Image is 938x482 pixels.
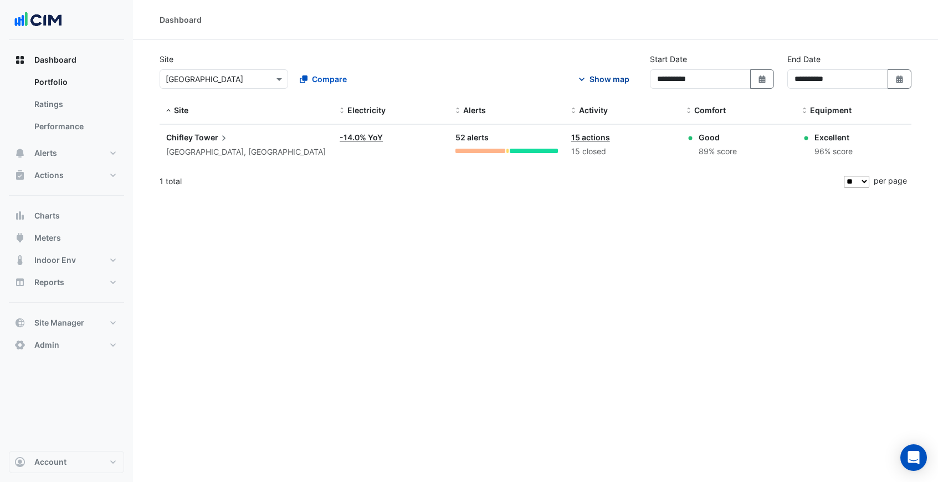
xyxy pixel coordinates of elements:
[9,451,124,473] button: Account
[34,54,76,65] span: Dashboard
[160,168,842,195] div: 1 total
[14,255,25,266] app-icon: Indoor Env
[9,334,124,356] button: Admin
[34,339,59,351] span: Admin
[9,249,124,271] button: Indoor Env
[810,105,852,115] span: Equipment
[814,145,853,158] div: 96% score
[25,71,124,93] a: Portfolio
[14,277,25,288] app-icon: Reports
[814,131,853,143] div: Excellent
[757,74,767,84] fa-icon: Select Date
[9,49,124,71] button: Dashboard
[874,176,907,185] span: per page
[895,74,905,84] fa-icon: Select Date
[14,170,25,181] app-icon: Actions
[34,317,84,328] span: Site Manager
[14,54,25,65] app-icon: Dashboard
[14,317,25,328] app-icon: Site Manager
[34,255,76,266] span: Indoor Env
[571,133,610,142] a: 15 actions
[13,9,63,31] img: Company Logo
[787,53,821,65] label: End Date
[9,205,124,227] button: Charts
[14,232,25,243] app-icon: Meters
[14,339,25,351] app-icon: Admin
[455,131,558,144] div: 52 alerts
[34,232,61,243] span: Meters
[900,444,927,471] div: Open Intercom Messenger
[699,145,737,158] div: 89% score
[463,105,486,115] span: Alerts
[293,69,354,89] button: Compare
[9,312,124,334] button: Site Manager
[579,105,608,115] span: Activity
[9,164,124,186] button: Actions
[14,210,25,221] app-icon: Charts
[9,271,124,293] button: Reports
[312,73,347,85] span: Compare
[25,93,124,115] a: Ratings
[166,146,326,159] div: [GEOGRAPHIC_DATA], [GEOGRAPHIC_DATA]
[174,105,188,115] span: Site
[34,277,64,288] span: Reports
[34,148,57,159] span: Alerts
[9,71,124,142] div: Dashboard
[34,170,64,181] span: Actions
[699,131,737,143] div: Good
[9,227,124,249] button: Meters
[571,145,674,158] div: 15 closed
[14,148,25,159] app-icon: Alerts
[569,69,637,89] button: Show map
[694,105,726,115] span: Comfort
[34,210,60,221] span: Charts
[347,105,386,115] span: Electricity
[650,53,687,65] label: Start Date
[194,131,229,144] span: Tower
[166,133,193,142] span: Chifley
[9,142,124,164] button: Alerts
[340,133,383,142] a: -14.0% YoY
[160,14,202,26] div: Dashboard
[590,73,629,85] div: Show map
[34,456,66,468] span: Account
[25,115,124,138] a: Performance
[160,53,173,65] label: Site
